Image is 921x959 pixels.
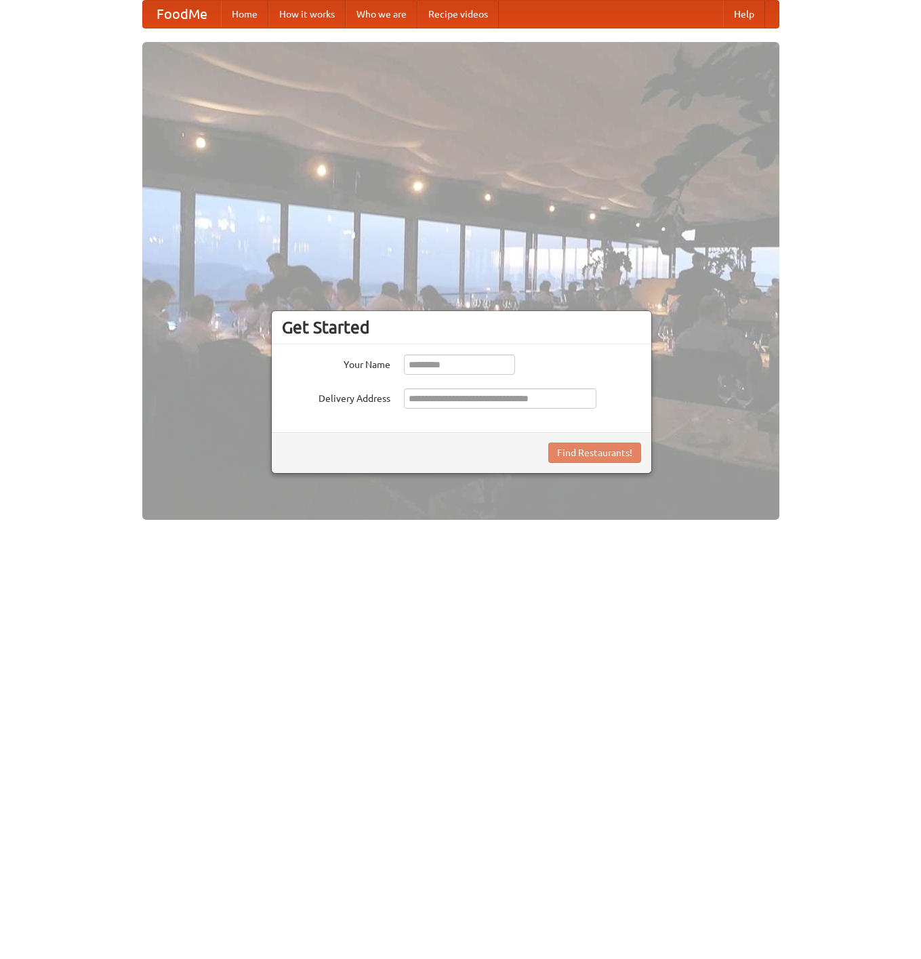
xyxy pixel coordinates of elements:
[417,1,499,28] a: Recipe videos
[282,388,390,405] label: Delivery Address
[723,1,765,28] a: Help
[548,443,641,463] button: Find Restaurants!
[282,354,390,371] label: Your Name
[346,1,417,28] a: Who we are
[221,1,268,28] a: Home
[268,1,346,28] a: How it works
[143,1,221,28] a: FoodMe
[282,317,641,338] h3: Get Started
